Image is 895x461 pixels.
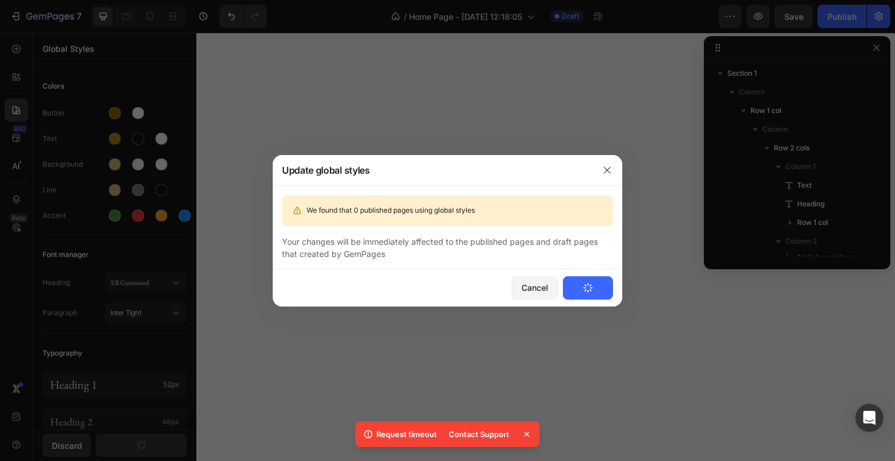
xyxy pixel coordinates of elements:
p: Request timeout [376,428,437,440]
div: Open Intercom Messenger [855,404,883,432]
div: Cancel [522,281,548,294]
div: Your changes will be immediately affected to the published pages and draft pages that created by ... [282,235,613,260]
span: We found that 0 published pages using global styles [306,205,475,216]
div: Update global styles [282,163,370,177]
div: Contact Support [442,426,516,442]
button: Cancel [512,276,558,300]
